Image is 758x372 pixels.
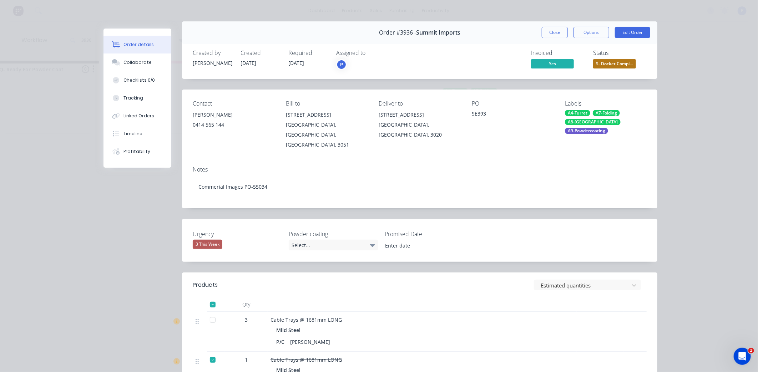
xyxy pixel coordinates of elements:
div: [PERSON_NAME] [193,59,232,67]
div: Invoiced [531,50,585,56]
div: PO [472,100,554,107]
div: 0414 565 144 [193,120,274,130]
button: Tracking [103,89,171,107]
div: Created by [193,50,232,56]
div: [GEOGRAPHIC_DATA], [GEOGRAPHIC_DATA], 3020 [379,120,461,140]
label: Powder coating [289,230,378,238]
div: Required [288,50,328,56]
div: Status [593,50,647,56]
div: Select... [289,240,378,250]
div: Collaborate [123,59,152,66]
div: Contact [193,100,274,107]
span: Cable Trays @ 1681mm LONG [271,356,342,363]
div: Bill to [286,100,368,107]
div: Profitability [123,148,150,155]
div: SE393 [472,110,554,120]
button: Close [542,27,568,38]
span: Summit Imports [416,29,460,36]
span: [DATE] [241,60,256,66]
div: A9-Powdercoating [565,128,608,134]
div: Order details [123,41,154,48]
button: S- Docket Compl... [593,59,636,70]
div: [STREET_ADDRESS][GEOGRAPHIC_DATA], [GEOGRAPHIC_DATA], 3020 [379,110,461,140]
button: Options [573,27,609,38]
button: P [336,59,347,70]
div: Created [241,50,280,56]
div: [GEOGRAPHIC_DATA], [GEOGRAPHIC_DATA], [GEOGRAPHIC_DATA], 3051 [286,120,368,150]
button: Profitability [103,143,171,160]
div: Tracking [123,95,143,101]
label: Urgency [193,230,282,238]
div: [PERSON_NAME] [287,337,333,347]
span: S- Docket Compl... [593,59,636,68]
button: Checklists 0/0 [103,71,171,89]
div: Qty [225,297,268,312]
span: Yes [531,59,574,68]
div: [STREET_ADDRESS] [379,110,461,120]
div: Deliver to [379,100,461,107]
button: Edit Order [615,27,650,38]
button: Collaborate [103,53,171,71]
div: Linked Orders [123,113,154,119]
div: [STREET_ADDRESS] [286,110,368,120]
div: [STREET_ADDRESS][GEOGRAPHIC_DATA], [GEOGRAPHIC_DATA], [GEOGRAPHIC_DATA], 3051 [286,110,368,150]
div: Timeline [123,131,142,137]
iframe: Intercom live chat [734,348,751,365]
button: Timeline [103,125,171,143]
span: 1 [748,348,754,353]
div: Assigned to [336,50,408,56]
span: Cable Trays @ 1681mm LONG [271,316,342,323]
span: 3 [245,316,248,323]
span: Order #3936 - [379,29,416,36]
div: Checklists 0/0 [123,77,155,83]
div: Notes [193,166,647,173]
button: Order details [103,36,171,53]
span: [DATE] [288,60,304,66]
div: Products [193,281,218,289]
input: Enter date [380,240,469,251]
span: 1 [245,356,248,363]
div: P/C [276,337,287,347]
div: [PERSON_NAME] [193,110,274,120]
div: A8-[GEOGRAPHIC_DATA] [565,119,621,125]
div: Labels [565,100,647,107]
div: 3 This Week [193,240,222,249]
label: Promised Date [385,230,474,238]
div: [PERSON_NAME]0414 565 144 [193,110,274,133]
div: Commerial Images PO-55034 [193,176,647,198]
button: Linked Orders [103,107,171,125]
div: Mild Steel [276,325,303,335]
div: A4-Turret [565,110,590,116]
div: A7-Folding [593,110,620,116]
